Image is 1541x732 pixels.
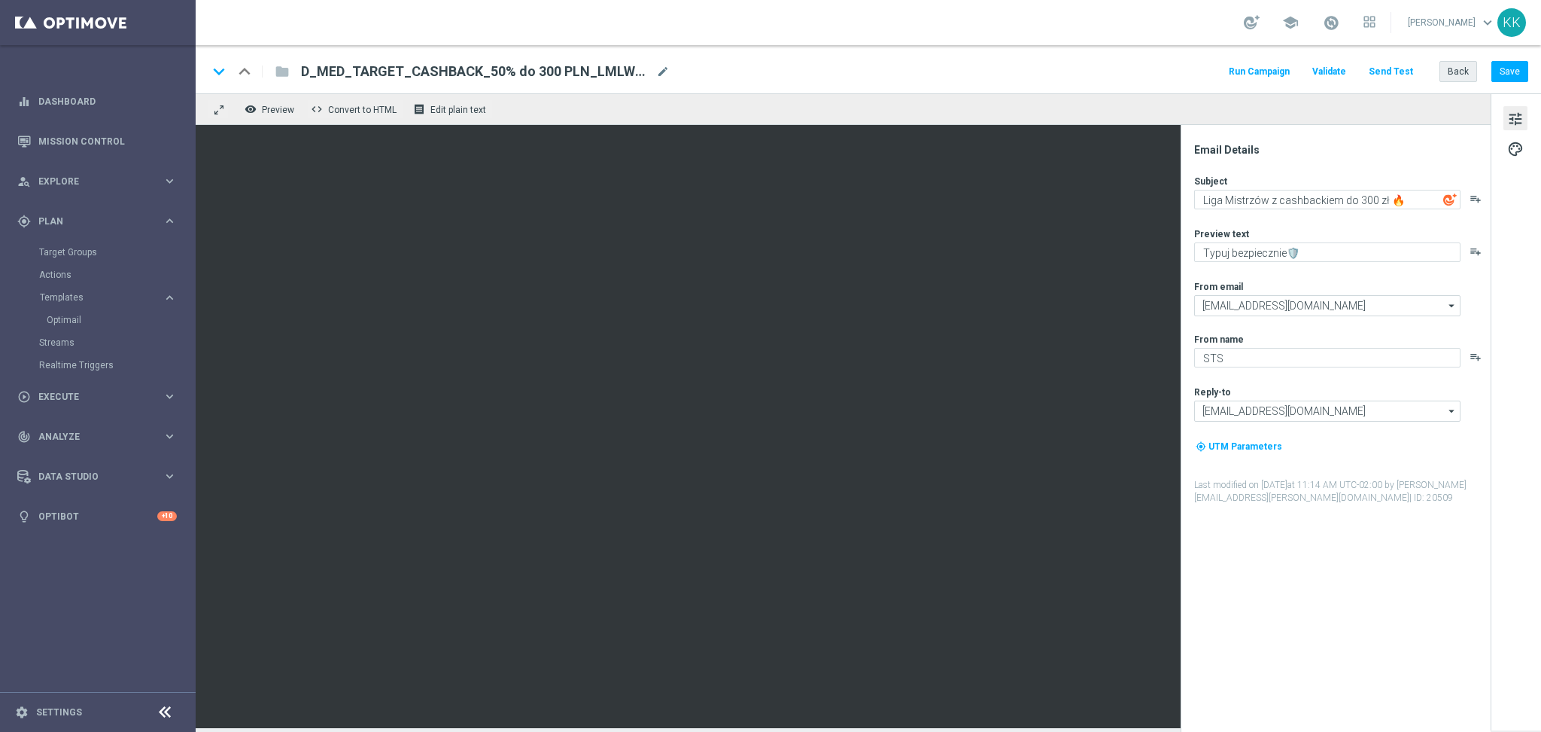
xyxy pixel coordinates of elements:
i: keyboard_arrow_right [163,174,177,188]
label: Reply-to [1194,386,1231,398]
button: Validate [1310,62,1348,82]
button: person_search Explore keyboard_arrow_right [17,175,178,188]
div: Templates [39,286,194,331]
a: Mission Control [38,121,177,161]
button: Templates keyboard_arrow_right [39,291,178,303]
button: lightbulb Optibot +10 [17,511,178,523]
div: Optibot [17,496,177,536]
button: play_circle_outline Execute keyboard_arrow_right [17,391,178,403]
button: equalizer Dashboard [17,96,178,108]
i: keyboard_arrow_right [163,469,177,483]
a: Actions [39,269,157,281]
button: Back [1439,61,1477,82]
a: Optibot [38,496,157,536]
i: remove_red_eye [245,103,257,115]
label: Last modified on [DATE] at 11:14 AM UTC-02:00 by [PERSON_NAME][EMAIL_ADDRESS][PERSON_NAME][DOMAIN... [1194,479,1489,505]
div: KK [1497,8,1526,37]
span: Plan [38,217,163,226]
button: playlist_add [1470,246,1482,258]
span: palette [1507,139,1524,159]
button: Save [1491,61,1528,82]
label: From email [1194,281,1243,293]
a: Dashboard [38,81,177,121]
i: arrow_drop_down [1445,296,1460,316]
div: Realtime Triggers [39,354,194,377]
a: Realtime Triggers [39,359,157,371]
span: code [311,103,323,115]
span: tune [1507,109,1524,129]
div: Dashboard [17,81,177,121]
button: playlist_add [1470,351,1482,363]
button: my_location UTM Parameters [1194,438,1284,455]
i: lightbulb [17,510,31,523]
span: Validate [1312,66,1346,77]
i: receipt [413,103,425,115]
label: Subject [1194,175,1227,188]
i: keyboard_arrow_right [163,291,177,305]
button: code Convert to HTML [307,99,403,119]
button: tune [1503,106,1527,130]
button: receipt Edit plain text [409,99,493,119]
div: Mission Control [17,121,177,161]
i: track_changes [17,430,31,444]
i: keyboard_arrow_right [163,389,177,404]
i: keyboard_arrow_right [163,214,177,228]
button: Run Campaign [1226,62,1292,82]
i: settings [15,706,29,719]
button: Send Test [1366,62,1415,82]
i: equalizer [17,95,31,108]
button: Data Studio keyboard_arrow_right [17,471,178,483]
i: play_circle_outline [17,390,31,404]
div: Email Details [1194,143,1489,157]
span: school [1282,14,1299,31]
i: keyboard_arrow_right [163,429,177,444]
i: arrow_drop_down [1445,401,1460,421]
span: Explore [38,177,163,186]
button: gps_fixed Plan keyboard_arrow_right [17,215,178,227]
a: [PERSON_NAME]keyboard_arrow_down [1406,11,1497,34]
img: optiGenie.svg [1443,193,1457,206]
span: Templates [40,293,147,302]
div: +10 [157,511,177,521]
i: my_location [1196,441,1206,452]
a: Optimail [47,314,157,326]
input: Select [1194,295,1460,316]
i: keyboard_arrow_down [208,60,230,83]
div: Target Groups [39,241,194,264]
div: Actions [39,264,194,286]
div: Streams [39,331,194,354]
button: remove_red_eye Preview [241,99,301,119]
div: Analyze [17,430,163,444]
span: Execute [38,392,163,401]
span: Analyze [38,432,163,441]
div: Optimail [47,309,194,331]
div: Execute [17,390,163,404]
span: Edit plain text [430,105,486,115]
input: Select [1194,401,1460,422]
label: From name [1194,334,1244,346]
button: track_changes Analyze keyboard_arrow_right [17,431,178,443]
button: playlist_add [1470,193,1482,205]
button: Mission Control [17,136,178,148]
div: Plan [17,215,163,228]
div: Explore [17,175,163,188]
a: Target Groups [39,246,157,258]
span: D_MED_TARGET_CASHBACK_50% do 300 PLN_LMLW_160925 [301,63,650,81]
label: Preview text [1194,228,1249,240]
span: Convert to HTML [328,105,397,115]
span: | ID: 20509 [1409,493,1453,503]
span: Preview [262,105,294,115]
button: palette [1503,136,1527,160]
